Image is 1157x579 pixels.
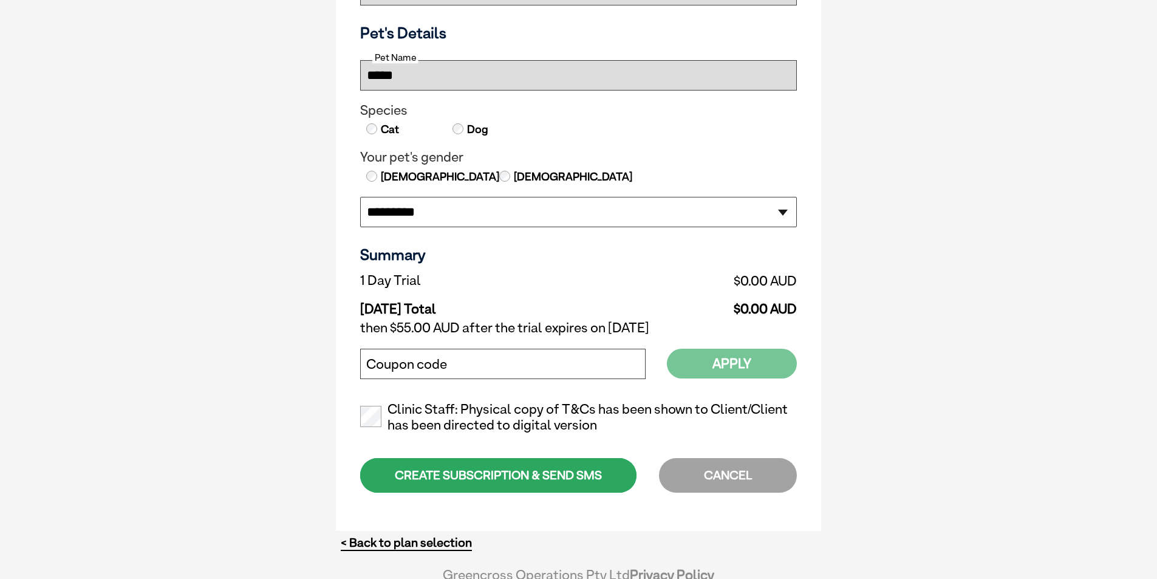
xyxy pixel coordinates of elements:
[360,317,797,339] td: then $55.00 AUD after the trial expires on [DATE]
[360,458,637,493] div: CREATE SUBSCRIPTION & SEND SMS
[355,24,802,42] h3: Pet's Details
[360,406,381,427] input: Clinic Staff: Physical copy of T&Cs has been shown to Client/Client has been directed to digital ...
[341,535,472,550] a: < Back to plan selection
[360,402,797,433] label: Clinic Staff: Physical copy of T&Cs has been shown to Client/Client has been directed to digital ...
[360,245,797,264] h3: Summary
[598,292,797,317] td: $0.00 AUD
[659,458,797,493] div: CANCEL
[598,270,797,292] td: $0.00 AUD
[360,270,598,292] td: 1 Day Trial
[366,357,447,372] label: Coupon code
[360,149,797,165] legend: Your pet's gender
[667,349,797,379] button: Apply
[360,103,797,118] legend: Species
[360,292,598,317] td: [DATE] Total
